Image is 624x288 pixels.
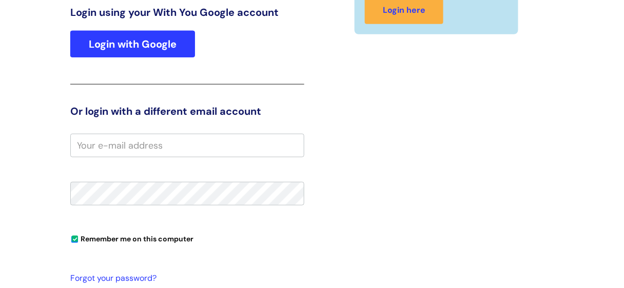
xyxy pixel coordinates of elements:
a: Forgot your password? [70,271,299,286]
h3: Or login with a different email account [70,105,304,117]
input: Remember me on this computer [71,236,78,243]
div: You can uncheck this option if you're logging in from a shared device [70,230,304,246]
input: Your e-mail address [70,134,304,157]
h3: Login using your With You Google account [70,6,304,18]
label: Remember me on this computer [70,232,193,243]
a: Login with Google [70,31,195,57]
